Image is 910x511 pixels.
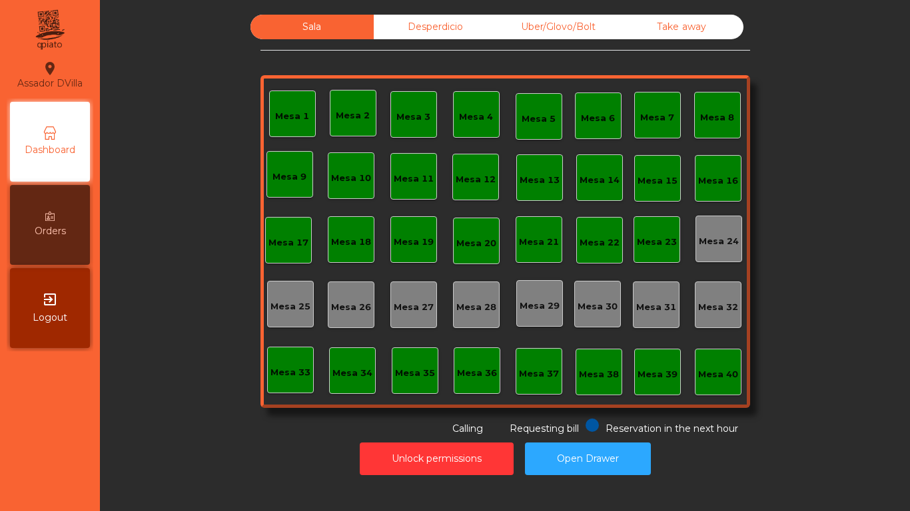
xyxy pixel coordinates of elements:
span: Requesting bill [510,423,579,434]
span: Orders [35,224,66,238]
div: Mesa 27 [394,301,434,314]
div: Mesa 1 [275,110,309,123]
div: Mesa 22 [580,236,620,250]
div: Mesa 21 [519,236,559,249]
div: Mesa 6 [581,112,615,125]
i: exit_to_app [42,291,58,307]
div: Mesa 2 [336,109,370,122]
div: Mesa 31 [636,301,676,314]
div: Mesa 26 [331,301,371,314]
div: Mesa 8 [700,111,734,124]
div: Mesa 12 [456,173,496,186]
div: Desperdicio [374,15,497,39]
div: Mesa 14 [580,174,620,187]
div: Mesa 32 [698,301,738,314]
span: Calling [452,423,483,434]
div: Mesa 40 [698,368,738,381]
div: Mesa 24 [699,235,739,248]
button: Open Drawer [525,442,651,475]
div: Mesa 13 [520,174,560,187]
div: Mesa 17 [268,236,308,250]
button: Unlock permissions [360,442,514,475]
div: Mesa 19 [394,236,434,249]
div: Mesa 35 [395,367,435,380]
div: Uber/Glovo/Bolt [497,15,620,39]
div: Mesa 29 [520,299,560,313]
div: Mesa 23 [637,236,677,249]
div: Mesa 10 [331,172,371,185]
div: Mesa 18 [331,236,371,249]
div: Mesa 39 [638,368,678,381]
div: Mesa 5 [522,112,556,126]
div: Mesa 28 [456,301,496,314]
i: location_on [42,61,58,77]
div: Mesa 37 [519,367,559,381]
div: Mesa 30 [578,300,618,313]
div: Mesa 3 [396,110,430,124]
img: qpiato [33,7,66,53]
div: Mesa 25 [270,300,310,313]
span: Logout [33,311,67,325]
div: Take away [620,15,743,39]
div: Mesa 7 [640,111,674,124]
div: Mesa 36 [457,367,497,380]
div: Assador DVilla [17,59,83,92]
div: Mesa 20 [456,237,496,250]
div: Mesa 34 [332,367,372,380]
div: Mesa 4 [459,110,493,124]
div: Mesa 16 [698,174,738,188]
div: Mesa 33 [270,366,310,379]
div: Mesa 38 [579,368,619,381]
span: Reservation in the next hour [606,423,738,434]
div: Mesa 15 [638,174,678,188]
div: Mesa 9 [272,170,306,184]
div: Mesa 11 [394,172,434,186]
div: Sala [250,15,374,39]
span: Dashboard [25,143,75,157]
